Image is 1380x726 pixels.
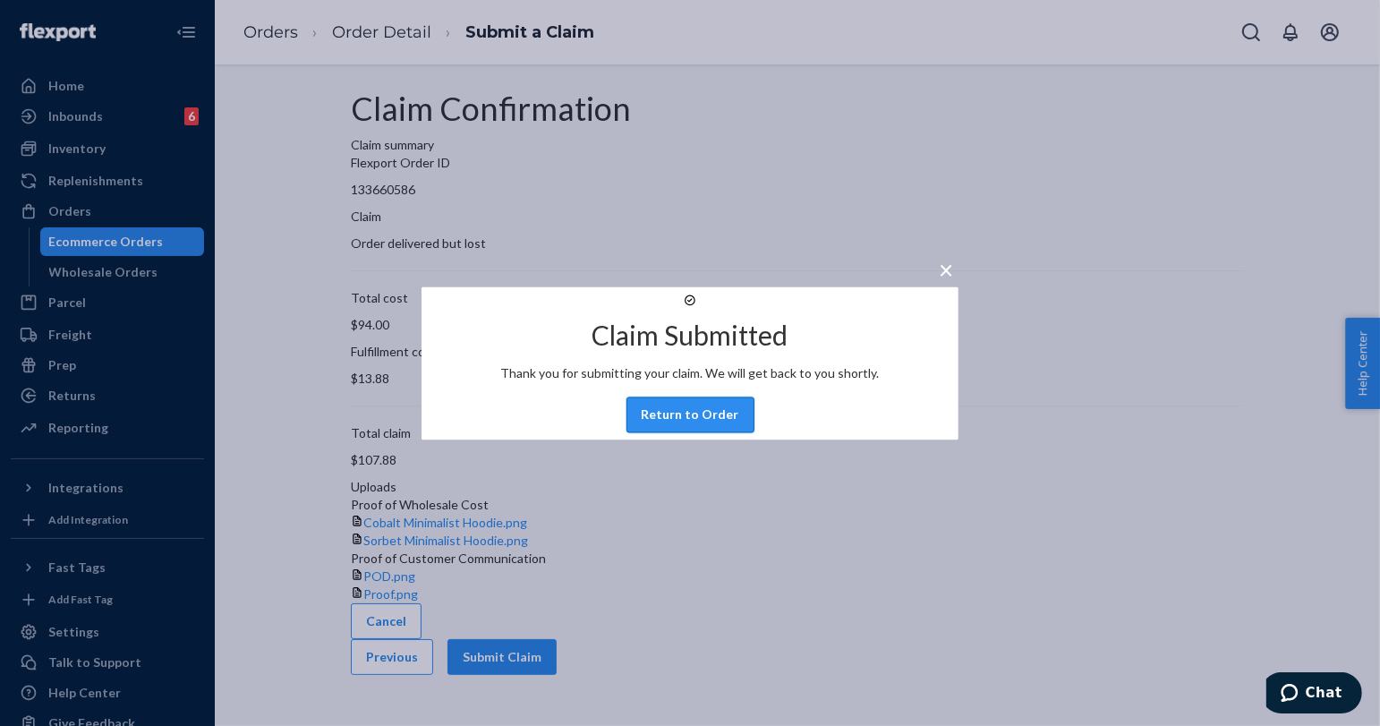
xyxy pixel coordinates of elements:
[626,397,754,432] button: Return to Order
[592,320,788,350] h2: Claim Submitted
[1266,672,1362,717] iframe: Opens a widget where you can chat to one of our agents
[501,364,880,382] p: Thank you for submitting your claim. We will get back to you shortly.
[939,254,953,285] span: ×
